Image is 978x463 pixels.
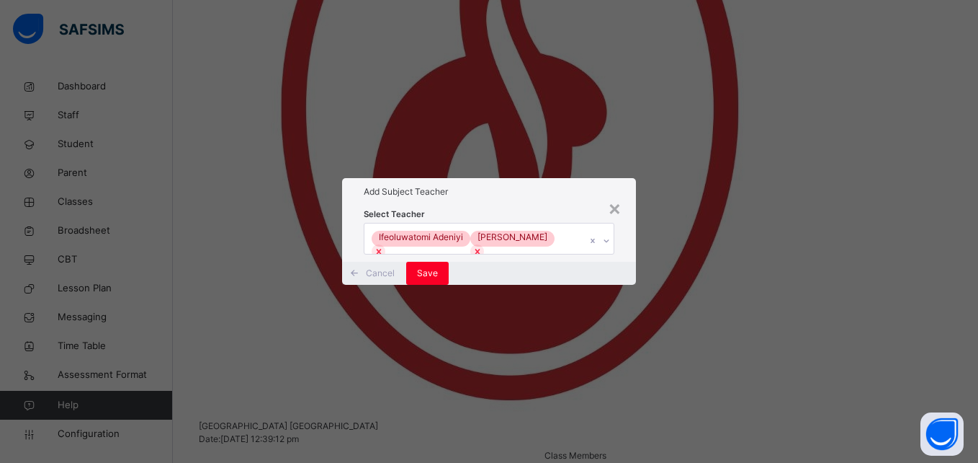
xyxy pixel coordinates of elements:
span: Select Teacher [364,208,425,221]
div: Ifeoluwatomi Adeniyi [372,231,470,244]
button: Open asap [920,413,964,456]
div: [PERSON_NAME] [470,231,555,244]
span: Save [417,267,438,280]
div: × [608,193,622,223]
span: Cancel [366,267,395,280]
h1: Add Subject Teacher [364,185,614,198]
